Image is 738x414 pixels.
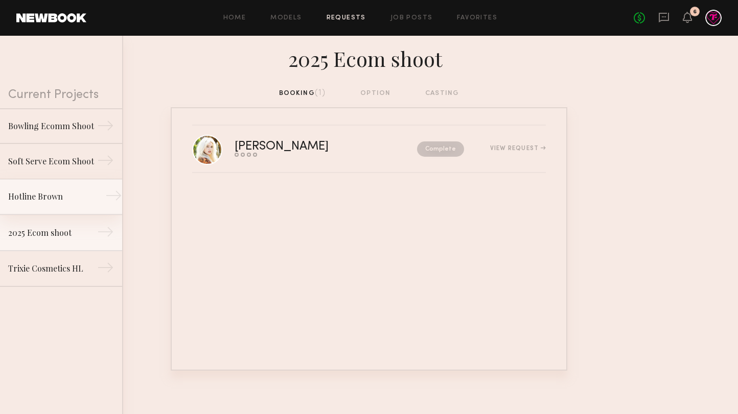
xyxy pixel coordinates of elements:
[8,120,97,132] div: Bowling Ecomm Shoot
[171,44,567,71] div: 2025 Ecom shoot
[270,15,302,21] a: Models
[390,15,433,21] a: Job Posts
[235,141,373,153] div: [PERSON_NAME]
[327,15,366,21] a: Requests
[105,187,122,208] div: →
[8,155,97,167] div: Soft Serve Ecom Shoot
[97,259,114,280] div: →
[490,145,546,152] div: View Request
[417,141,464,157] nb-request-status: Complete
[457,15,497,21] a: Favorites
[97,224,114,244] div: →
[97,152,114,173] div: →
[8,227,97,239] div: 2025 Ecom shoot
[223,15,246,21] a: Home
[192,126,546,173] a: [PERSON_NAME]CompleteView Request
[8,190,97,203] div: Hotline Brown
[693,9,697,15] div: 6
[8,262,97,275] div: Trixie Cosmetics HL
[97,117,114,138] div: →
